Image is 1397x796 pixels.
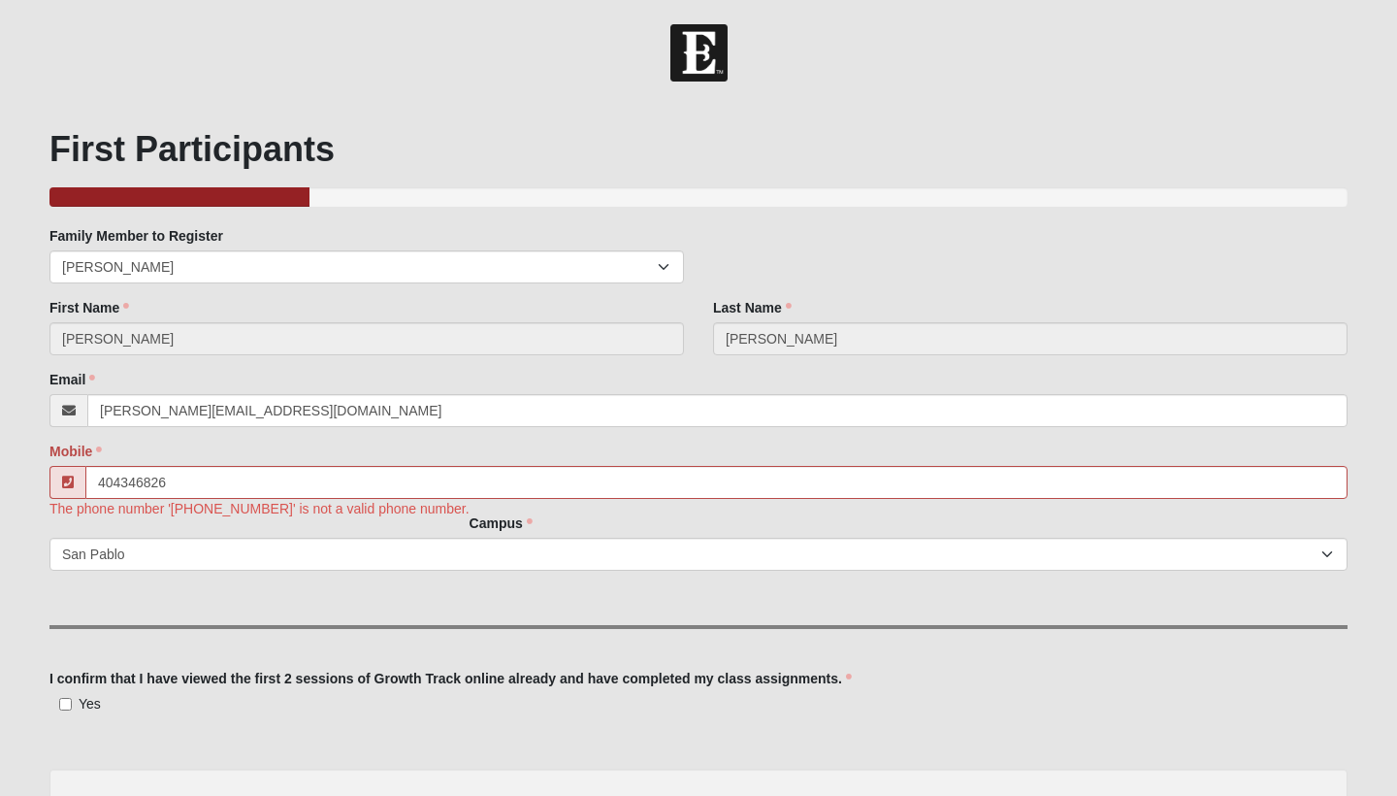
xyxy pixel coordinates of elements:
[49,669,852,688] label: I confirm that I have viewed the first 2 sessions of Growth Track online already and have complet...
[49,128,1348,170] h1: First Participants
[49,499,470,518] span: The phone number '[PHONE_NUMBER]' is not a valid phone number.
[670,24,728,82] img: Church of Eleven22 Logo
[49,226,223,246] label: Family Member to Register
[713,298,792,317] label: Last Name
[49,298,129,317] label: First Name
[79,696,101,712] span: Yes
[49,442,102,461] label: Mobile
[49,370,95,389] label: Email
[59,698,72,711] input: Yes
[470,514,533,533] label: Campus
